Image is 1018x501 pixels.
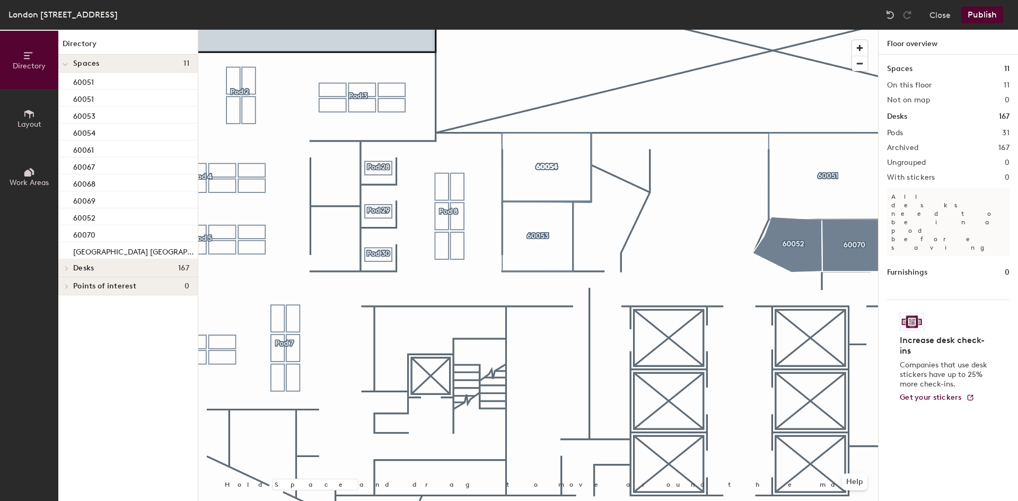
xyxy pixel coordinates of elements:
[58,38,198,55] h1: Directory
[900,393,975,402] a: Get your stickers
[73,264,94,273] span: Desks
[73,210,95,223] p: 60052
[10,178,49,187] span: Work Areas
[887,81,932,90] h2: On this floor
[73,160,95,172] p: 60067
[73,282,136,291] span: Points of interest
[887,188,1010,256] p: All desks need to be in a pod before saving
[900,335,990,356] h4: Increase desk check-ins
[887,63,912,75] h1: Spaces
[900,313,924,331] img: Sticker logo
[885,10,896,20] img: Undo
[879,30,1018,55] h1: Floor overview
[887,159,926,167] h2: Ungrouped
[1002,129,1010,137] h2: 31
[73,92,94,104] p: 60051
[8,8,118,21] div: London [STREET_ADDRESS]
[1004,63,1010,75] h1: 11
[1004,81,1010,90] h2: 11
[183,59,189,68] span: 11
[73,109,95,121] p: 60053
[73,227,95,240] p: 60070
[961,6,1003,23] button: Publish
[887,267,927,278] h1: Furnishings
[73,143,94,155] p: 60061
[17,120,41,129] span: Layout
[73,194,95,206] p: 60069
[178,264,189,273] span: 167
[887,96,930,104] h2: Not on map
[999,111,1010,122] h1: 167
[73,75,94,87] p: 60051
[998,144,1010,152] h2: 167
[900,393,962,402] span: Get your stickers
[1005,159,1010,167] h2: 0
[887,111,907,122] h1: Desks
[842,473,867,490] button: Help
[73,177,95,189] p: 60068
[900,361,990,389] p: Companies that use desk stickers have up to 25% more check-ins.
[73,59,100,68] span: Spaces
[185,282,189,291] span: 0
[73,244,196,257] p: [GEOGRAPHIC_DATA] [GEOGRAPHIC_DATA]
[13,61,46,71] span: Directory
[887,129,903,137] h2: Pods
[73,126,95,138] p: 60054
[1005,173,1010,182] h2: 0
[902,10,912,20] img: Redo
[929,6,951,23] button: Close
[887,173,935,182] h2: With stickers
[887,144,918,152] h2: Archived
[1005,267,1010,278] h1: 0
[1005,96,1010,104] h2: 0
